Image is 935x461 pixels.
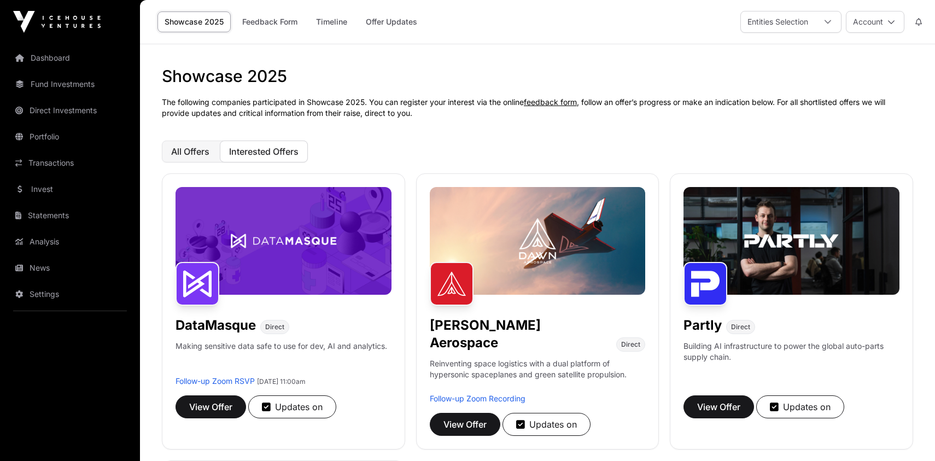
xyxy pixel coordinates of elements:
[9,46,131,70] a: Dashboard
[9,72,131,96] a: Fund Investments
[176,395,246,418] button: View Offer
[248,395,336,418] button: Updates on
[9,125,131,149] a: Portfolio
[176,317,256,334] h1: DataMasque
[176,341,387,376] p: Making sensitive data safe to use for dev, AI and analytics.
[9,177,131,201] a: Invest
[9,282,131,306] a: Settings
[756,395,844,418] button: Updates on
[430,413,500,436] button: View Offer
[9,256,131,280] a: News
[683,317,722,334] h1: Partly
[697,400,740,413] span: View Offer
[516,418,577,431] div: Updates on
[430,187,646,295] img: Dawn-Banner.jpg
[265,323,284,331] span: Direct
[430,262,474,306] img: Dawn Aerospace
[430,358,646,393] p: Reinventing space logistics with a dual platform of hypersonic spaceplanes and green satellite pr...
[731,323,750,331] span: Direct
[430,317,612,352] h1: [PERSON_NAME] Aerospace
[309,11,354,32] a: Timeline
[176,376,255,386] a: Follow-up Zoom RSVP
[443,418,487,431] span: View Offer
[157,11,231,32] a: Showcase 2025
[229,146,299,157] span: Interested Offers
[9,203,131,227] a: Statements
[683,187,899,295] img: Partly-Banner.jpg
[162,141,219,162] button: All Offers
[359,11,424,32] a: Offer Updates
[621,340,640,349] span: Direct
[880,409,935,461] iframe: Chat Widget
[176,262,219,306] img: DataMasque
[9,98,131,122] a: Direct Investments
[262,400,323,413] div: Updates on
[162,66,913,86] h1: Showcase 2025
[524,97,577,107] a: feedback form
[13,11,101,33] img: Icehouse Ventures Logo
[235,11,305,32] a: Feedback Form
[189,400,232,413] span: View Offer
[683,395,754,418] button: View Offer
[502,413,591,436] button: Updates on
[683,341,899,376] p: Building AI infrastructure to power the global auto-parts supply chain.
[430,394,525,403] a: Follow-up Zoom Recording
[846,11,904,33] button: Account
[220,141,308,162] button: Interested Offers
[176,187,391,295] img: DataMasque-Banner.jpg
[770,400,831,413] div: Updates on
[741,11,815,32] div: Entities Selection
[162,97,913,119] p: The following companies participated in Showcase 2025. You can register your interest via the onl...
[9,230,131,254] a: Analysis
[257,377,306,386] span: [DATE] 11:00am
[683,262,727,306] img: Partly
[9,151,131,175] a: Transactions
[171,146,209,157] span: All Offers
